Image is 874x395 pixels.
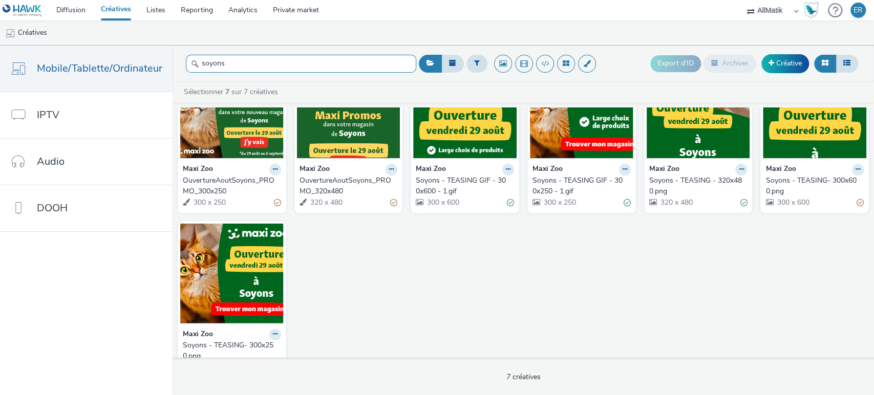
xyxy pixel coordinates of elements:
strong: Maxi Zoo [416,164,446,175]
button: Archiver [704,55,756,72]
button: Export d'ID [650,55,701,72]
div: Partiellement valide [390,198,397,208]
span: 7 créatives [506,372,541,382]
span: 300 x 600 [426,198,459,207]
div: Soyons - TEASING- 300x600.png [765,175,860,196]
a: Créative [761,54,809,73]
a: Soyons - TEASING- 300x250.png [183,340,281,361]
span: DOOH [37,201,68,215]
div: Soyons - TEASING- 300x250.png [183,340,277,361]
a: Hawk Academy [803,2,823,18]
div: OuvertureAoutSoyons_PROMO_320x480 [300,175,394,196]
strong: Maxi Zoo [300,164,330,175]
span: Audio [37,154,65,169]
div: Soyons - TEASING GIF - 300x600 - 1.gif [416,175,510,196]
span: 320 x 480 [309,198,343,207]
span: 320 x 480 [659,198,693,207]
strong: Maxi Zoo [183,164,213,175]
div: Soyons - TEASING - 320x480.png [649,175,743,196]
div: Valide [624,198,631,208]
div: Soyons - TEASING GIF - 300x250 - 1.gif [532,175,627,196]
strong: Maxi Zoo [765,164,796,175]
strong: Maxi Zoo [649,164,679,175]
span: 300 x 250 [193,198,226,207]
a: OuvertureAoutSoyons_PROMO_300x250 [183,175,281,196]
strong: Maxi Zoo [183,329,213,341]
img: Soyons - TEASING - 320x480.png visual [647,58,750,158]
img: undefined Logo [3,4,42,17]
div: Valide [740,198,747,208]
input: Rechercher... [186,55,416,73]
img: OuvertureAoutSoyons_PROMO_320x480 visual [297,58,400,158]
img: Soyons - TEASING GIF - 300x600 - 1.gif visual [413,58,517,158]
strong: 7 [225,87,229,97]
img: OuvertureAoutSoyons_PROMO_300x250 visual [180,58,284,158]
a: Sélectionner sur 7 créatives [183,87,282,97]
a: Soyons - TEASING GIF - 300x600 - 1.gif [416,175,514,196]
div: ER [854,3,863,18]
div: OuvertureAoutSoyons_PROMO_300x250 [183,175,277,196]
button: Liste [836,55,858,72]
a: Soyons - TEASING- 300x600.png [765,175,864,196]
a: OuvertureAoutSoyons_PROMO_320x480 [300,175,398,196]
img: mobile [5,28,15,38]
span: 300 x 600 [776,198,809,207]
span: 300 x 250 [543,198,576,207]
div: Partiellement valide [857,198,864,208]
button: Grille [814,55,836,72]
img: Soyons - TEASING GIF - 300x250 - 1.gif visual [530,58,633,158]
strong: Maxi Zoo [532,164,563,175]
div: Partiellement valide [274,198,281,208]
span: Mobile/Tablette/Ordinateur [37,61,162,76]
img: Soyons - TEASING- 300x600.png visual [763,58,866,158]
a: Soyons - TEASING GIF - 300x250 - 1.gif [532,175,631,196]
img: Soyons - TEASING- 300x250.png visual [180,224,284,323]
img: Hawk Academy [803,2,819,18]
a: Soyons - TEASING - 320x480.png [649,175,748,196]
span: IPTV [37,107,59,122]
div: Valide [507,198,514,208]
